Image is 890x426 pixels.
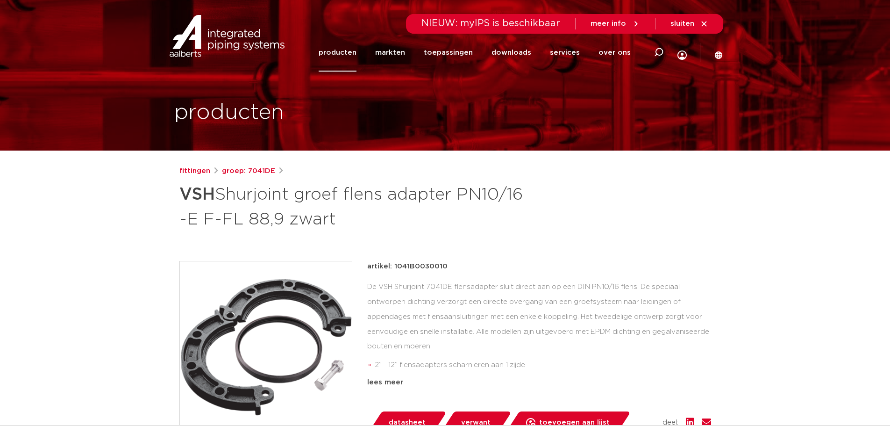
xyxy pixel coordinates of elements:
[319,34,631,72] nav: Menu
[367,377,711,388] div: lees meer
[367,280,711,373] div: De VSH Shurjoint 7041DE flensadapter sluit direct aan op een DIN PN10/16 flens. De speciaal ontwo...
[424,34,473,72] a: toepassingen
[421,19,560,28] span: NIEUW: myIPS is beschikbaar
[222,166,275,177] a: groep: 7041DE
[670,20,708,28] a: sluiten
[670,20,694,27] span: sluiten
[319,34,356,72] a: producten
[174,98,284,128] h1: producten
[550,34,580,72] a: services
[375,358,711,373] li: 2” - 12” flensadapters scharnieren aan 1 zijde
[375,34,405,72] a: markten
[179,186,215,203] strong: VSH
[179,181,530,231] h1: Shurjoint groef flens adapter PN10/16 -E F-FL 88,9 zwart
[367,261,448,272] p: artikel: 1041B0030010
[375,373,711,388] li: 14” - 24” (Model 7041N) worden geleverd in twee losse segmenten, inclusief een trek-kit
[179,166,210,177] a: fittingen
[677,31,687,74] div: my IPS
[491,34,531,72] a: downloads
[591,20,640,28] a: meer info
[598,34,631,72] a: over ons
[591,20,626,27] span: meer info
